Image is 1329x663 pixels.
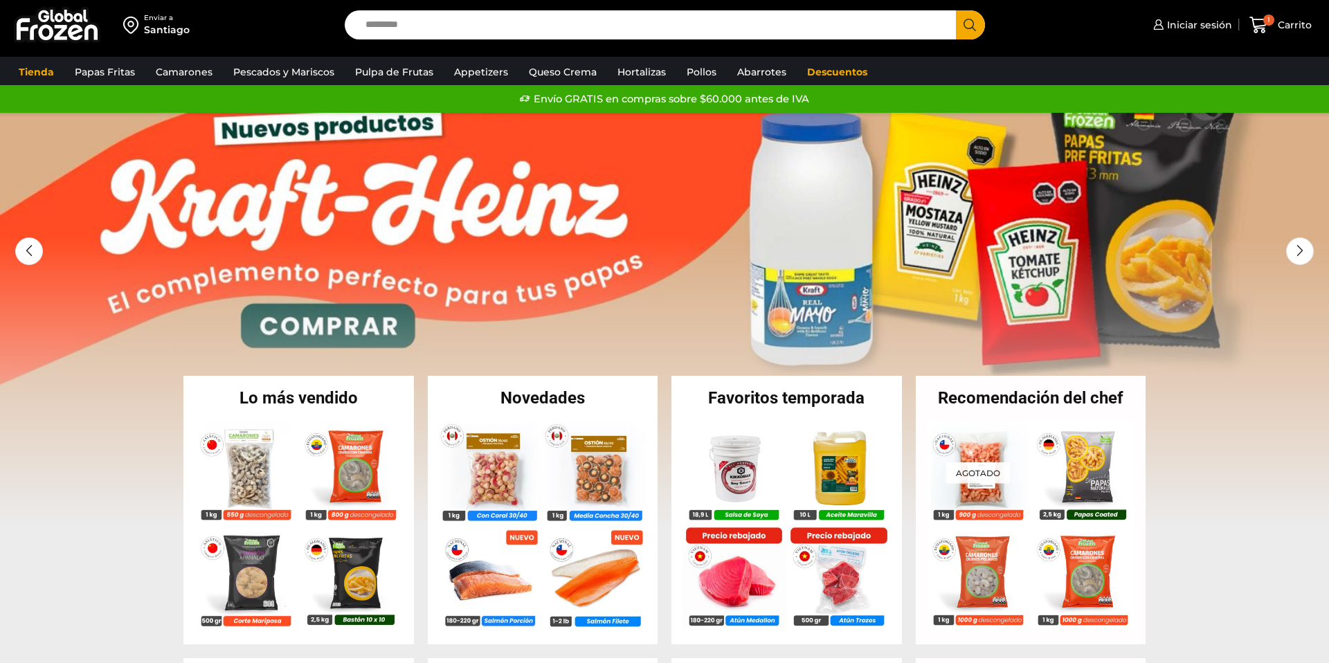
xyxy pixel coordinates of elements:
span: Carrito [1274,18,1312,32]
a: Iniciar sesión [1150,11,1232,39]
button: Search button [956,10,985,39]
a: Descuentos [800,59,874,85]
div: Previous slide [15,237,43,265]
a: Papas Fritas [68,59,142,85]
span: 1 [1263,15,1274,26]
a: Pollos [680,59,723,85]
a: Camarones [149,59,219,85]
div: Enviar a [144,13,190,23]
span: Iniciar sesión [1164,18,1232,32]
a: 1 Carrito [1246,9,1315,42]
h2: Novedades [428,390,658,406]
p: Agotado [946,462,1010,483]
a: Pescados y Mariscos [226,59,341,85]
div: Santiago [144,23,190,37]
a: Hortalizas [611,59,673,85]
a: Appetizers [447,59,515,85]
h2: Lo más vendido [183,390,414,406]
h2: Recomendación del chef [916,390,1146,406]
a: Abarrotes [730,59,793,85]
div: Next slide [1286,237,1314,265]
a: Tienda [12,59,61,85]
img: address-field-icon.svg [123,13,144,37]
a: Pulpa de Frutas [348,59,440,85]
a: Queso Crema [522,59,604,85]
h2: Favoritos temporada [671,390,902,406]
